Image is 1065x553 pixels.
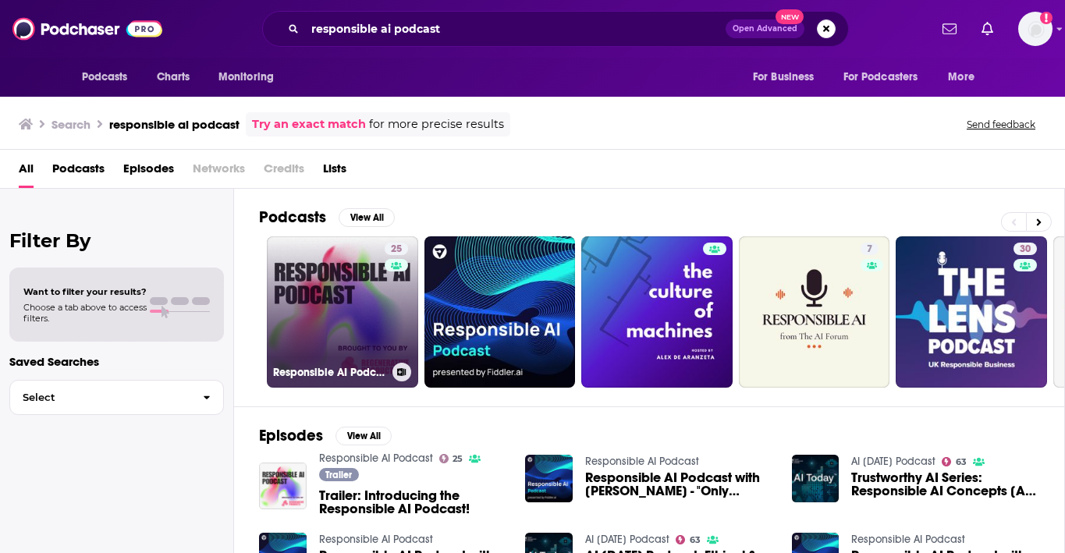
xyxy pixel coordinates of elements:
span: Credits [264,156,304,188]
h2: Episodes [259,426,323,445]
span: 30 [1020,242,1031,257]
a: Responsible AI Podcast [585,455,699,468]
a: Responsible AI Podcast [851,533,965,546]
a: 7 [739,236,890,388]
span: Networks [193,156,245,188]
button: open menu [742,62,834,92]
span: 7 [867,242,872,257]
a: 25 [385,243,408,255]
span: Charts [157,66,190,88]
img: Podchaser - Follow, Share and Rate Podcasts [12,14,162,44]
span: 25 [391,242,402,257]
input: Search podcasts, credits, & more... [305,16,726,41]
a: 25Responsible AI Podcast [267,236,418,388]
a: AI Today Podcast [851,455,935,468]
span: 63 [956,459,967,466]
span: New [776,9,804,24]
span: 25 [453,456,463,463]
h3: responsible ai podcast [109,117,240,132]
img: Responsible AI Podcast with Lofred Madzou - "Only Responsible AI Companies Will Survive" [525,455,573,502]
a: Try an exact match [252,115,366,133]
span: Trustworthy AI Series: Responsible AI Concepts [AI [DATE] Podcast] [851,471,1039,498]
span: Podcasts [82,66,128,88]
a: 30 [1014,243,1037,255]
button: open menu [208,62,294,92]
h3: Search [51,117,91,132]
a: Podcasts [52,156,105,188]
span: Select [10,392,190,402]
a: EpisodesView All [259,426,392,445]
button: Send feedback [962,118,1040,131]
span: 63 [690,537,701,544]
svg: Add a profile image [1040,12,1053,24]
button: Select [9,380,224,415]
a: Show notifications dropdown [936,16,963,42]
img: Trustworthy AI Series: Responsible AI Concepts [AI Today Podcast] [792,455,840,502]
span: More [948,66,974,88]
span: Choose a tab above to access filters. [23,302,147,324]
a: Trailer: Introducing the Responsible AI Podcast! [319,489,507,516]
a: 7 [861,243,879,255]
a: 30 [896,236,1047,388]
a: 25 [439,454,463,463]
span: For Podcasters [843,66,918,88]
h2: Filter By [9,229,224,252]
button: View All [339,208,395,227]
a: All [19,156,34,188]
button: open menu [71,62,148,92]
a: 63 [942,457,967,466]
a: Show notifications dropdown [975,16,999,42]
h2: Podcasts [259,207,326,227]
span: Trailer [325,470,352,480]
span: Open Advanced [733,25,797,33]
a: 63 [676,535,701,544]
span: Monitoring [218,66,274,88]
a: PodcastsView All [259,207,395,227]
a: Lists [323,156,346,188]
button: open menu [937,62,994,92]
a: Trustworthy AI Series: Responsible AI Concepts [AI Today Podcast] [851,471,1039,498]
div: Search podcasts, credits, & more... [262,11,849,47]
p: Saved Searches [9,354,224,369]
a: Responsible AI Podcast [319,533,433,546]
a: AI Today Podcast [585,533,669,546]
img: Trailer: Introducing the Responsible AI Podcast! [259,463,307,510]
a: Episodes [123,156,174,188]
button: Open AdvancedNew [726,19,804,38]
span: Logged in as allisonstowell [1018,12,1053,46]
a: Charts [147,62,200,92]
a: Responsible AI Podcast [319,452,433,465]
img: User Profile [1018,12,1053,46]
button: View All [335,427,392,445]
span: Want to filter your results? [23,286,147,297]
button: open menu [833,62,941,92]
span: For Business [753,66,815,88]
h3: Responsible AI Podcast [273,366,386,379]
span: for more precise results [369,115,504,133]
button: Show profile menu [1018,12,1053,46]
span: Responsible AI Podcast with [PERSON_NAME] - "Only Responsible AI Companies Will Survive" [585,471,773,498]
a: Responsible AI Podcast with Lofred Madzou - "Only Responsible AI Companies Will Survive" [585,471,773,498]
